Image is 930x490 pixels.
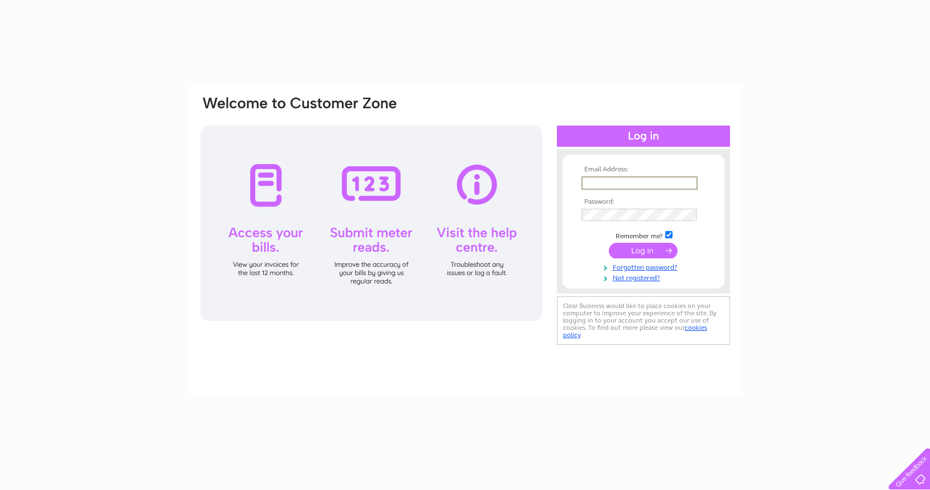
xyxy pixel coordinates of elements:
td: Remember me? [579,229,708,241]
th: Password: [579,198,708,206]
th: Email Address: [579,166,708,174]
a: Forgotten password? [581,261,708,272]
input: Submit [609,243,678,258]
a: Not registered? [581,272,708,282]
div: Clear Business would like to place cookies on your computer to improve your experience of the sit... [557,296,730,345]
a: cookies policy [563,324,707,339]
